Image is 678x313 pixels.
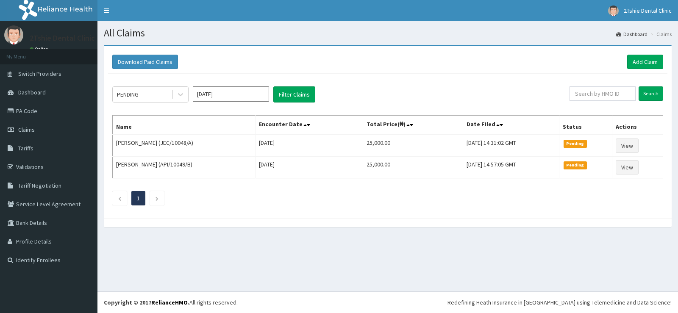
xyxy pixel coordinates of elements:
a: Online [30,46,50,52]
span: Dashboard [18,89,46,96]
span: Pending [564,140,587,147]
span: Tariffs [18,144,33,152]
th: Encounter Date [256,116,363,135]
td: [DATE] [256,157,363,178]
p: 2Tshie Dental Clinic [30,34,95,42]
strong: Copyright © 2017 . [104,299,189,306]
th: Date Filed [463,116,559,135]
th: Name [113,116,256,135]
span: Pending [564,161,587,169]
a: View [616,138,639,153]
td: [DATE] 14:31:02 GMT [463,135,559,157]
a: View [616,160,639,175]
img: User Image [608,6,619,16]
h1: All Claims [104,28,672,39]
a: Previous page [118,194,122,202]
th: Actions [612,116,663,135]
a: Next page [155,194,159,202]
li: Claims [648,30,672,38]
th: Total Price(₦) [363,116,463,135]
td: 25,000.00 [363,157,463,178]
td: [DATE] [256,135,363,157]
input: Search [639,86,663,101]
span: Tariff Negotiation [18,182,61,189]
footer: All rights reserved. [97,291,678,313]
th: Status [559,116,612,135]
a: Dashboard [616,30,647,38]
button: Filter Claims [273,86,315,102]
td: [PERSON_NAME] (API/10049/B) [113,157,256,178]
input: Select Month and Year [193,86,269,102]
input: Search by HMO ID [570,86,636,101]
button: Download Paid Claims [112,55,178,69]
td: [DATE] 14:57:05 GMT [463,157,559,178]
td: [PERSON_NAME] (JEC/10048/A) [113,135,256,157]
span: Claims [18,126,35,133]
span: 2Tshie Dental Clinic [624,7,672,14]
span: Switch Providers [18,70,61,78]
img: User Image [4,25,23,44]
td: 25,000.00 [363,135,463,157]
a: RelianceHMO [151,299,188,306]
a: Page 1 is your current page [137,194,140,202]
a: Add Claim [627,55,663,69]
div: Redefining Heath Insurance in [GEOGRAPHIC_DATA] using Telemedicine and Data Science! [447,298,672,307]
div: PENDING [117,90,139,99]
